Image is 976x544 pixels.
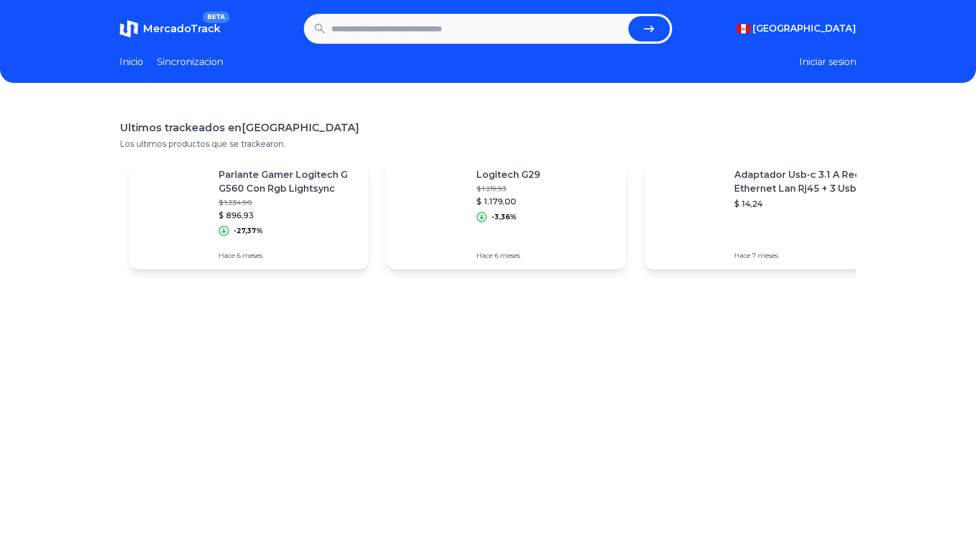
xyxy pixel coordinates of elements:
[387,174,467,254] img: Featured image
[734,168,875,196] p: Adaptador Usb-c 3.1 A Red Ethernet Lan Rj45 + 3 Usb 3.0
[753,22,856,36] span: [GEOGRAPHIC_DATA]
[476,196,540,207] p: $ 1.179,00
[476,184,540,193] p: $ 1.219,93
[143,22,220,35] span: MercadoTrack
[120,120,856,136] h1: Ultimos trackeados en [GEOGRAPHIC_DATA]
[476,251,540,260] p: Hace 6 meses
[491,212,517,222] p: -3,36%
[203,12,230,23] span: BETA
[737,24,750,33] img: Peru
[120,20,220,38] a: MercadoTrackBETA
[219,168,359,196] p: Parlante Gamer Logitech G G560 Con Rgb Lightsync
[129,174,209,254] img: Featured image
[219,210,359,221] p: $ 896,93
[234,226,263,235] p: -27,37%
[645,159,884,269] a: Featured imageAdaptador Usb-c 3.1 A Red Ethernet Lan Rj45 + 3 Usb 3.0$ 14,24Hace 7 meses
[476,168,540,182] p: Logitech G29
[387,159,626,269] a: Featured imageLogitech G29$ 1.219,93$ 1.179,00-3,36%Hace 6 meses
[734,251,875,260] p: Hace 7 meses
[120,20,138,38] img: MercadoTrack
[219,251,359,260] p: Hace 6 meses
[737,22,856,36] button: [GEOGRAPHIC_DATA]
[129,159,368,269] a: Featured imageParlante Gamer Logitech G G560 Con Rgb Lightsync$ 1.234,90$ 896,93-27,37%Hace 6 meses
[645,174,725,254] img: Featured image
[120,55,143,69] a: Inicio
[120,138,856,150] p: Los ultimos productos que se trackearon.
[157,55,223,69] a: Sincronizacion
[799,55,856,69] button: Iniciar sesion
[734,198,875,210] p: $ 14,24
[219,198,359,207] p: $ 1.234,90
